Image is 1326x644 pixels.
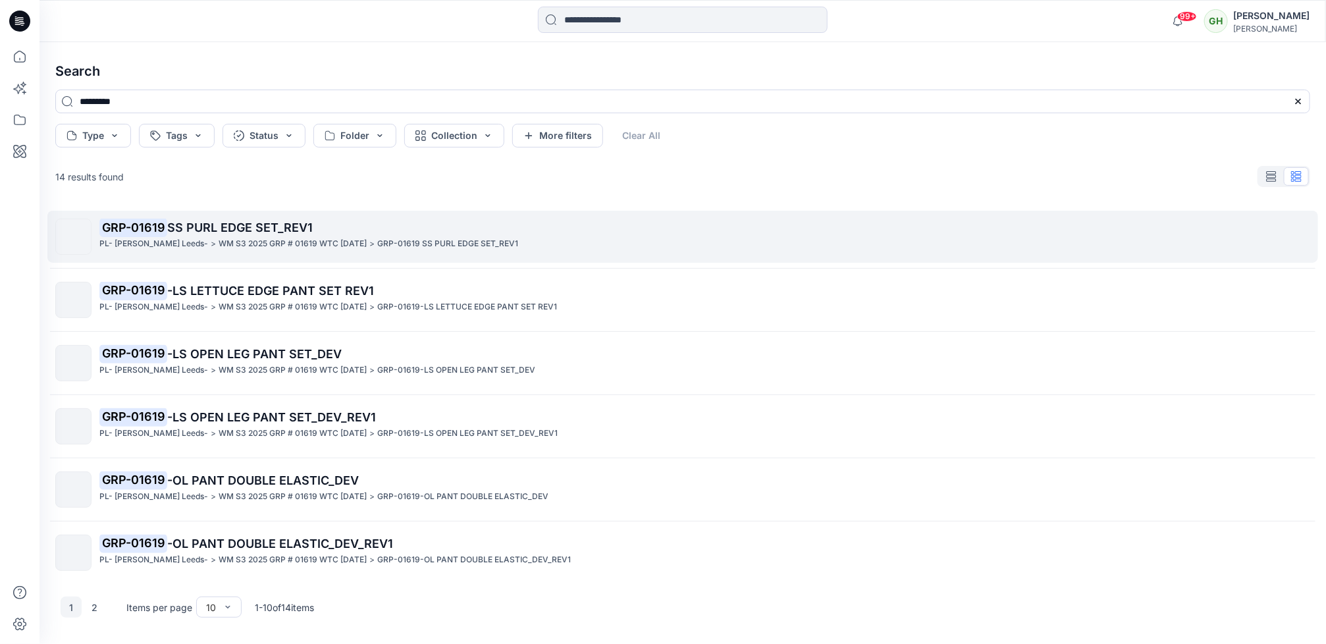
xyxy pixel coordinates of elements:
span: -LS OPEN LEG PANT SET_DEV_REV1 [167,410,376,424]
p: GRP-01619-LS LETTUCE EDGE PANT SET REV1 [377,300,557,314]
span: -LS OPEN LEG PANT SET_DEV [167,347,342,361]
mark: GRP-01619 [99,218,167,236]
div: [PERSON_NAME] [1233,24,1310,34]
p: PL- Richards Leeds- [99,427,208,441]
p: > [211,237,216,251]
p: > [369,237,375,251]
span: -OL PANT DOUBLE ELASTIC_DEV_REV1 [167,537,393,550]
p: GRP-01619-OL PANT DOUBLE ELASTIC_DEV [377,490,548,504]
mark: GRP-01619 [99,281,167,300]
p: > [369,490,375,504]
a: GRP-01619-LS OPEN LEG PANT SET_DEVPL- [PERSON_NAME] Leeds->WM S3 2025 GRP # 01619 WTC [DATE]>GRP-... [47,337,1318,389]
span: -OL PANT DOUBLE ELASTIC_DEV [167,473,359,487]
div: [PERSON_NAME] [1233,8,1310,24]
a: GRP-01619-OL PANT DOUBLE ELASTIC_DEV_REV1PL- [PERSON_NAME] Leeds->WM S3 2025 GRP # 01619 WTC [DAT... [47,527,1318,579]
button: Collection [404,124,504,148]
p: WM S3 2025 GRP # 01619 WTC HALLOWEEN [219,490,367,504]
mark: GRP-01619 [99,344,167,363]
p: > [369,427,375,441]
mark: GRP-01619 [99,534,167,552]
p: > [211,300,216,314]
div: GH [1204,9,1228,33]
p: Items per page [126,601,192,614]
p: PL- Richards Leeds- [99,237,208,251]
button: Tags [139,124,215,148]
button: Type [55,124,131,148]
mark: GRP-01619 [99,408,167,426]
p: PL- Richards Leeds- [99,553,208,567]
span: 99+ [1177,11,1197,22]
p: 14 results found [55,170,124,184]
p: 1 - 10 of 14 items [255,601,314,614]
p: GRP-01619-LS OPEN LEG PANT SET_DEV [377,363,535,377]
p: > [211,363,216,377]
a: GRP-01619SS PURL EDGE SET_REV1PL- [PERSON_NAME] Leeds->WM S3 2025 GRP # 01619 WTC [DATE]>GRP-0161... [47,211,1318,263]
p: PL- Richards Leeds- [99,490,208,504]
p: WM S3 2025 GRP # 01619 WTC HALLOWEEN [219,237,367,251]
p: WM S3 2025 GRP # 01619 WTC HALLOWEEN [219,363,367,377]
p: > [211,553,216,567]
p: WM S3 2025 GRP # 01619 WTC HALLOWEEN [219,427,367,441]
p: PL- Richards Leeds- [99,363,208,377]
button: 1 [61,597,82,618]
p: > [211,427,216,441]
p: GRP-01619 SS PURL EDGE SET_REV1 [377,237,518,251]
p: > [369,363,375,377]
button: 2 [84,597,105,618]
p: PL- Richards Leeds- [99,300,208,314]
button: Status [223,124,305,148]
span: SS PURL EDGE SET_REV1 [167,221,313,234]
p: GRP-01619-LS OPEN LEG PANT SET_DEV_REV1 [377,427,558,441]
h4: Search [45,53,1321,90]
p: GRP-01619-OL PANT DOUBLE ELASTIC_DEV_REV1 [377,553,571,567]
a: GRP-01619-LS OPEN LEG PANT SET_DEV_REV1PL- [PERSON_NAME] Leeds->WM S3 2025 GRP # 01619 WTC [DATE]... [47,400,1318,452]
mark: GRP-01619 [99,471,167,489]
button: More filters [512,124,603,148]
p: > [211,490,216,504]
div: 10 [206,601,216,614]
a: GRP-01619-LS LETTUCE EDGE PANT SET REV1PL- [PERSON_NAME] Leeds->WM S3 2025 GRP # 01619 WTC [DATE]... [47,274,1318,326]
p: > [369,553,375,567]
button: Folder [313,124,396,148]
p: > [369,300,375,314]
a: GRP-01619-OL PANT DOUBLE ELASTIC_DEVPL- [PERSON_NAME] Leeds->WM S3 2025 GRP # 01619 WTC [DATE]>GR... [47,464,1318,516]
p: WM S3 2025 GRP # 01619 WTC HALLOWEEN [219,553,367,567]
span: -LS LETTUCE EDGE PANT SET REV1 [167,284,374,298]
p: WM S3 2025 GRP # 01619 WTC HALLOWEEN [219,300,367,314]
